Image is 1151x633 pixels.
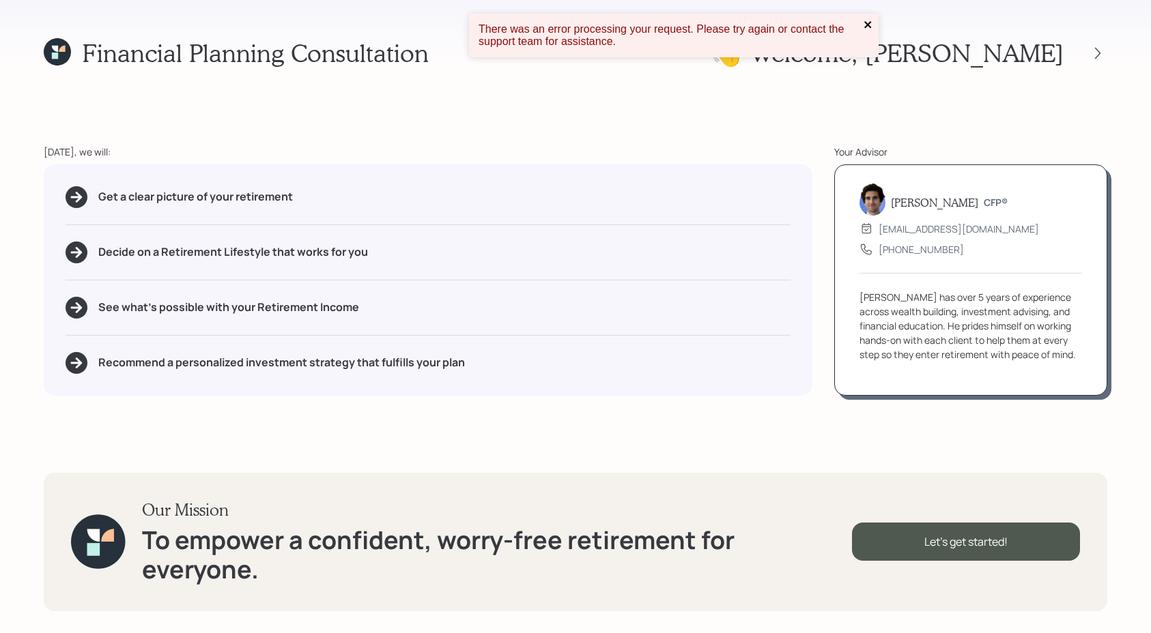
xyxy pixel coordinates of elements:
h1: To empower a confident, worry-free retirement for everyone. [142,525,852,584]
img: harrison-schaefer-headshot-2.png [859,183,885,216]
h3: Our Mission [142,500,852,520]
h5: See what's possible with your Retirement Income [98,301,359,314]
h5: Get a clear picture of your retirement [98,190,293,203]
h6: CFP® [984,197,1008,209]
div: [PHONE_NUMBER] [879,242,964,256]
h5: [PERSON_NAME] [891,196,978,209]
h1: 👋 Welcome , [PERSON_NAME] [711,38,1064,68]
h5: Recommend a personalized investment strategy that fulfills your plan [98,356,465,369]
div: [EMAIL_ADDRESS][DOMAIN_NAME] [879,222,1039,236]
h5: Decide on a Retirement Lifestyle that works for you [98,246,368,259]
button: close [864,19,873,32]
div: Let's get started! [852,522,1080,561]
div: [DATE], we will: [44,145,812,159]
div: Your Advisor [834,145,1107,159]
h1: Financial Planning Consultation [82,38,429,68]
div: There was an error processing your request. Please try again or contact the support team for assi... [479,23,859,48]
div: [PERSON_NAME] has over 5 years of experience across wealth building, investment advising, and fin... [859,290,1082,362]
